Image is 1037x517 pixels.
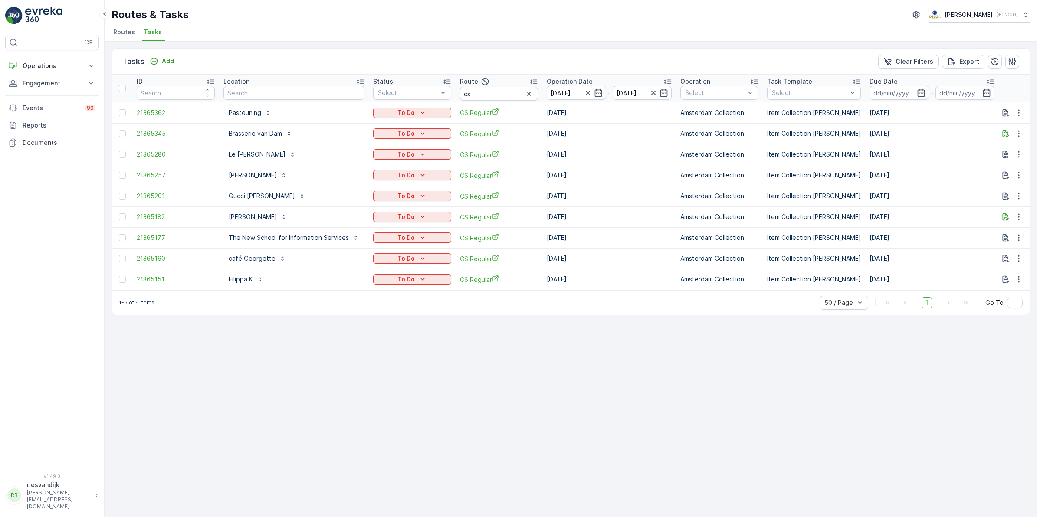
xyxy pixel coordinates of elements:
td: [DATE] [542,248,676,269]
td: Amsterdam Collection [676,123,763,144]
p: Brasserie van Dam [229,129,282,138]
p: riesvandijk [27,481,91,489]
p: Add [162,57,174,65]
p: Location [223,77,249,86]
td: Amsterdam Collection [676,102,763,123]
a: 21365345 [137,129,215,138]
img: basis-logo_rgb2x.png [929,10,941,20]
input: dd/mm/yyyy [547,86,606,100]
button: To Do [373,212,451,222]
a: CS Regular [460,254,538,263]
span: 21365160 [137,254,215,263]
p: Operation [680,77,710,86]
button: Gucci [PERSON_NAME] [223,189,311,203]
td: Item Collection [PERSON_NAME] [763,123,865,144]
td: Amsterdam Collection [676,269,763,290]
a: 21365201 [137,192,215,200]
p: Documents [23,138,95,147]
td: [DATE] [542,102,676,123]
a: 21365177 [137,233,215,242]
td: [DATE] [865,186,999,206]
p: Operations [23,62,82,70]
button: To Do [373,108,451,118]
p: [PERSON_NAME] [229,213,277,221]
p: Routes & Tasks [112,8,189,22]
td: [DATE] [865,165,999,186]
p: Select [378,88,438,97]
input: Search [223,86,364,100]
a: CS Regular [460,192,538,201]
a: CS Regular [460,233,538,242]
p: To Do [397,233,415,242]
input: dd/mm/yyyy [870,86,929,100]
td: [DATE] [865,102,999,123]
p: To Do [397,275,415,284]
span: CS Regular [460,213,538,222]
p: To Do [397,108,415,117]
button: To Do [373,232,451,243]
span: Routes [113,28,135,36]
p: Pasteuning [229,108,261,117]
span: Tasks [144,28,162,36]
button: [PERSON_NAME](+02:00) [929,7,1030,23]
a: 21365362 [137,108,215,117]
button: Le [PERSON_NAME] [223,147,301,161]
a: CS Regular [460,108,538,117]
button: Operations [5,57,99,75]
p: Route [460,77,478,86]
button: Engagement [5,75,99,92]
button: To Do [373,253,451,264]
td: [DATE] [865,144,999,165]
span: CS Regular [460,275,538,284]
button: [PERSON_NAME] [223,210,292,224]
p: To Do [397,254,415,263]
p: - [608,88,611,98]
button: The New School for Information Services [223,231,364,245]
p: Status [373,77,393,86]
td: Item Collection [PERSON_NAME] [763,186,865,206]
p: Task Template [767,77,812,86]
p: café Georgette [229,254,276,263]
td: [DATE] [865,227,999,248]
button: RRriesvandijk[PERSON_NAME][EMAIL_ADDRESS][DOMAIN_NAME] [5,481,99,510]
td: Amsterdam Collection [676,227,763,248]
td: [DATE] [542,269,676,290]
p: 1-9 of 9 items [119,299,154,306]
td: Item Collection [PERSON_NAME] [763,269,865,290]
p: ID [137,77,143,86]
button: Pasteuning [223,106,277,120]
p: To Do [397,213,415,221]
td: [DATE] [865,123,999,144]
p: Tasks [122,56,144,68]
span: 21365280 [137,150,215,159]
a: 21365151 [137,275,215,284]
p: [PERSON_NAME] [229,171,277,180]
input: dd/mm/yyyy [935,86,995,100]
td: Item Collection [PERSON_NAME] [763,248,865,269]
td: [DATE] [865,248,999,269]
p: Events [23,104,80,112]
td: [DATE] [542,186,676,206]
button: To Do [373,149,451,160]
p: Export [959,57,979,66]
span: Go To [985,298,1004,307]
td: [DATE] [542,144,676,165]
input: Search [137,86,215,100]
div: Toggle Row Selected [119,130,126,137]
div: Toggle Row Selected [119,213,126,220]
a: 21365182 [137,213,215,221]
span: CS Regular [460,171,538,180]
a: CS Regular [460,129,538,138]
p: Le [PERSON_NAME] [229,150,286,159]
a: CS Regular [460,150,538,159]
